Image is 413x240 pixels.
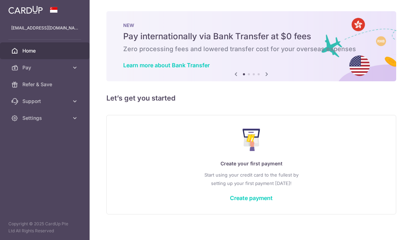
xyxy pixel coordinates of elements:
[106,11,396,81] img: Bank transfer banner
[106,92,396,104] h5: Let’s get you started
[123,62,210,69] a: Learn more about Bank Transfer
[11,25,78,32] p: [EMAIL_ADDRESS][DOMAIN_NAME]
[121,171,382,187] p: Start using your credit card to the fullest by setting up your first payment [DATE]!
[123,22,379,28] p: NEW
[8,6,43,14] img: CardUp
[121,159,382,168] p: Create your first payment
[123,31,379,42] h5: Pay internationally via Bank Transfer at $0 fees
[22,64,69,71] span: Pay
[243,129,260,151] img: Make Payment
[22,98,69,105] span: Support
[123,45,379,53] h6: Zero processing fees and lowered transfer cost for your overseas expenses
[22,47,69,54] span: Home
[22,81,69,88] span: Refer & Save
[230,194,273,201] a: Create payment
[22,115,69,122] span: Settings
